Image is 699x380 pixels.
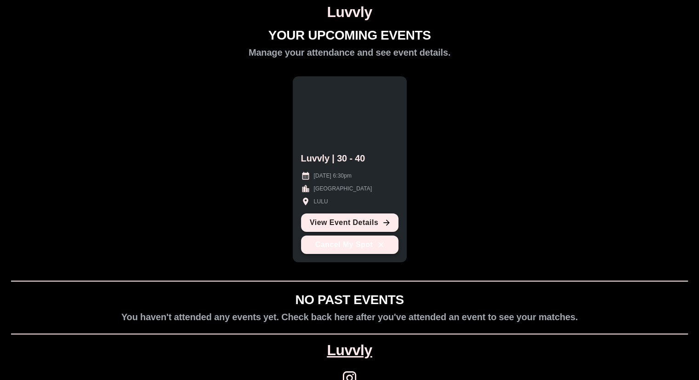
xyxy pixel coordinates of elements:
p: LULU [314,197,328,206]
h1: Luvvly [4,4,695,21]
h2: Manage your attendance and see event details. [249,47,450,58]
p: [DATE] 6:30pm [314,172,352,180]
h1: NO PAST EVENTS [295,293,403,308]
button: Cancel My Spot [301,236,398,254]
h2: Luvvly | 30 - 40 [301,153,365,164]
h1: YOUR UPCOMING EVENTS [268,28,431,43]
p: [GEOGRAPHIC_DATA] [314,184,372,193]
a: Luvvly [327,342,372,359]
h2: You haven't attended any events yet. Check back here after you've attended an event to see your m... [121,311,578,322]
a: View Event Details [301,213,398,232]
